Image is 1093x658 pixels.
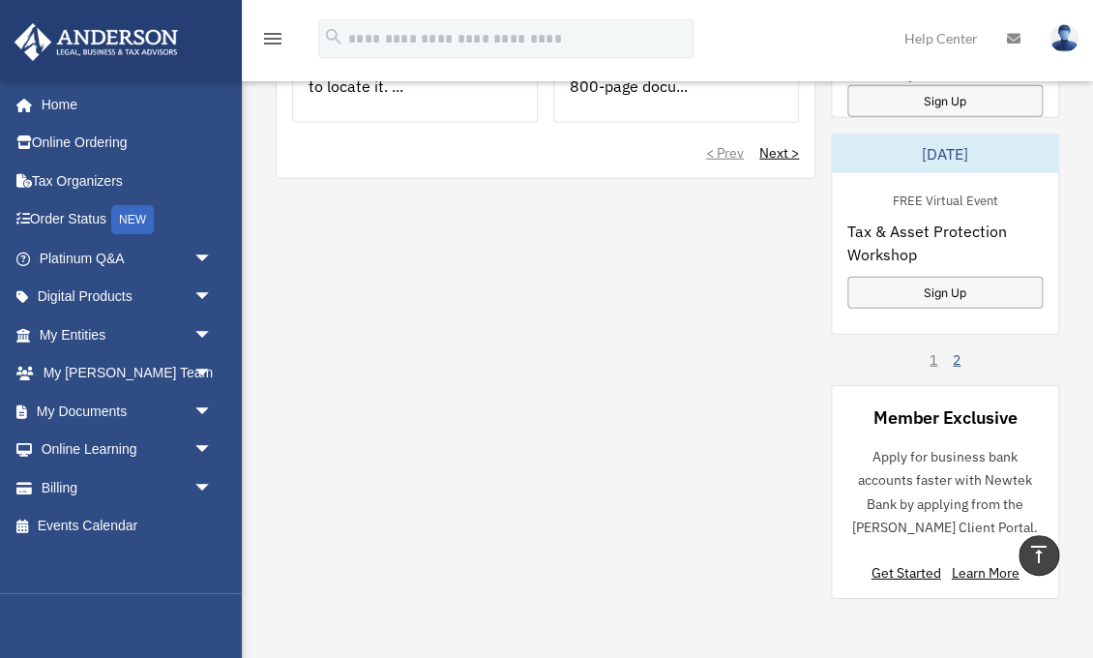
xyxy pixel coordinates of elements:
[261,27,284,50] i: menu
[193,431,232,470] span: arrow_drop_down
[1027,543,1050,566] i: vertical_align_top
[193,278,232,317] span: arrow_drop_down
[9,23,184,61] img: Anderson Advisors Platinum Portal
[877,189,1014,209] div: FREE Virtual Event
[14,354,242,393] a: My [PERSON_NAME] Teamarrow_drop_down
[759,143,799,163] a: Next >
[1049,24,1078,52] img: User Pic
[261,34,284,50] a: menu
[14,431,242,469] a: Online Learningarrow_drop_down
[111,205,154,234] div: NEW
[193,468,232,508] span: arrow_drop_down
[14,278,242,316] a: Digital Productsarrow_drop_down
[323,26,344,47] i: search
[847,220,1043,266] span: Tax & Asset Protection Workshop
[14,124,242,163] a: Online Ordering
[847,445,1043,540] p: Apply for business bank accounts faster with Newtek Bank by applying from the [PERSON_NAME] Clien...
[832,135,1058,173] div: [DATE]
[193,392,232,432] span: arrow_drop_down
[14,315,242,354] a: My Entitiesarrow_drop_down
[953,350,960,370] a: 2
[14,507,242,546] a: Events Calendar
[14,162,242,200] a: Tax Organizers
[873,405,1017,430] div: Member Exclusive
[847,277,1043,309] a: Sign Up
[193,354,232,394] span: arrow_drop_down
[193,315,232,355] span: arrow_drop_down
[871,564,949,582] a: Get Started
[14,392,242,431] a: My Documentsarrow_drop_down
[193,239,232,279] span: arrow_drop_down
[14,468,242,507] a: Billingarrow_drop_down
[14,200,242,240] a: Order StatusNEW
[1019,535,1059,576] a: vertical_align_top
[14,85,232,124] a: Home
[14,239,242,278] a: Platinum Q&Aarrow_drop_down
[847,85,1043,117] a: Sign Up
